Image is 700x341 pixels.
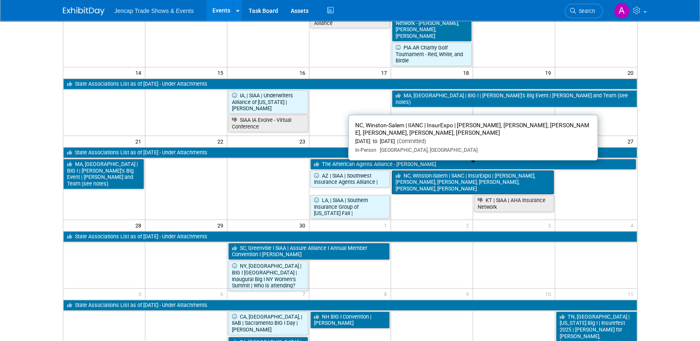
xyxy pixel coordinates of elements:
span: 15 [217,67,227,78]
span: (Committed) [395,138,426,144]
span: 20 [627,67,637,78]
a: PIA AR Charity Golf Tournament - Red, White, and Birdie [392,42,472,66]
span: 30 [299,220,309,230]
span: 11 [627,289,637,299]
a: SIAA IA Evolve - Virtual Conference [228,115,308,132]
a: IA, | SIAA | Underwriters Alliance of [US_STATE] | [PERSON_NAME] [228,90,308,114]
a: NC, Winston-Salem | IIANC | InsurExpo | [PERSON_NAME], [PERSON_NAME], [PERSON_NAME], [PERSON_NAME... [392,170,554,194]
a: State Associations List as of [DATE] - Under Attachments [63,231,637,242]
img: Allison Sharpe [614,3,630,19]
a: SC, Greenville I SIAA | Assure Alliance I Annual Member Convention I [PERSON_NAME] [228,243,390,260]
a: MA, [GEOGRAPHIC_DATA] | BIG I | [PERSON_NAME]’s Big Event | [PERSON_NAME] and Team (see notes) [63,159,144,189]
span: 6 [219,289,227,299]
span: 9 [465,289,473,299]
span: 28 [135,220,145,230]
span: 23 [299,136,309,146]
span: 22 [217,136,227,146]
span: Search [576,8,595,14]
a: The American Agents Alliance - [PERSON_NAME] [310,159,636,170]
span: [GEOGRAPHIC_DATA], [GEOGRAPHIC_DATA] [376,147,478,153]
img: ExhibitDay [63,7,105,15]
span: Jencap Trade Shows & Events [115,7,194,14]
a: AZ | SIAA | Southwest Insurance Agents Alliance | [310,170,390,188]
a: State Associations List as of [DATE] - Under Attachments [63,79,637,89]
span: 16 [299,67,309,78]
span: 19 [544,67,555,78]
span: 1 [383,220,391,230]
span: 3 [547,220,555,230]
span: 5 [137,289,145,299]
a: KT | SIAA | AHA Insurance Network [474,195,554,212]
span: 10 [544,289,555,299]
div: [DATE] to [DATE] [355,138,591,145]
a: LA, | SIAA | Southern Insurance Group of [US_STATE] Fall | [310,195,390,219]
a: NY, [GEOGRAPHIC_DATA] | BIG I [GEOGRAPHIC_DATA] | Inaugural Big I NY Women’s Summit | Who is atte... [228,261,308,291]
a: Search [565,4,603,18]
span: In-Person [355,147,376,153]
a: MA, [GEOGRAPHIC_DATA] | BIG I | [PERSON_NAME]’s Big Event | [PERSON_NAME] and Team (see notes) [392,90,637,107]
span: 8 [383,289,391,299]
a: MD, [GEOGRAPHIC_DATA] | SIAA | Potomac Insurance Network - [PERSON_NAME], [PERSON_NAME], [PERSON_... [392,5,472,42]
a: State Associations List as of [DATE] - Under Attachments [63,147,637,158]
span: 21 [135,136,145,146]
span: 2 [465,220,473,230]
span: 4 [630,220,637,230]
a: NH BIG I Convention | [PERSON_NAME] [310,311,390,329]
span: 7 [301,289,309,299]
span: NC, Winston-Salem | IIANC | InsurExpo | [PERSON_NAME], [PERSON_NAME], [PERSON_NAME], [PERSON_NAME... [355,122,589,136]
span: 17 [380,67,391,78]
span: 29 [217,220,227,230]
span: 27 [627,136,637,146]
span: 14 [135,67,145,78]
span: 18 [462,67,473,78]
a: State Associations List as of [DATE] - Under Attachments [63,300,637,311]
a: CA, [GEOGRAPHIC_DATA], | IIAB | Sacramento BIG I Day | [PERSON_NAME] [228,311,308,335]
